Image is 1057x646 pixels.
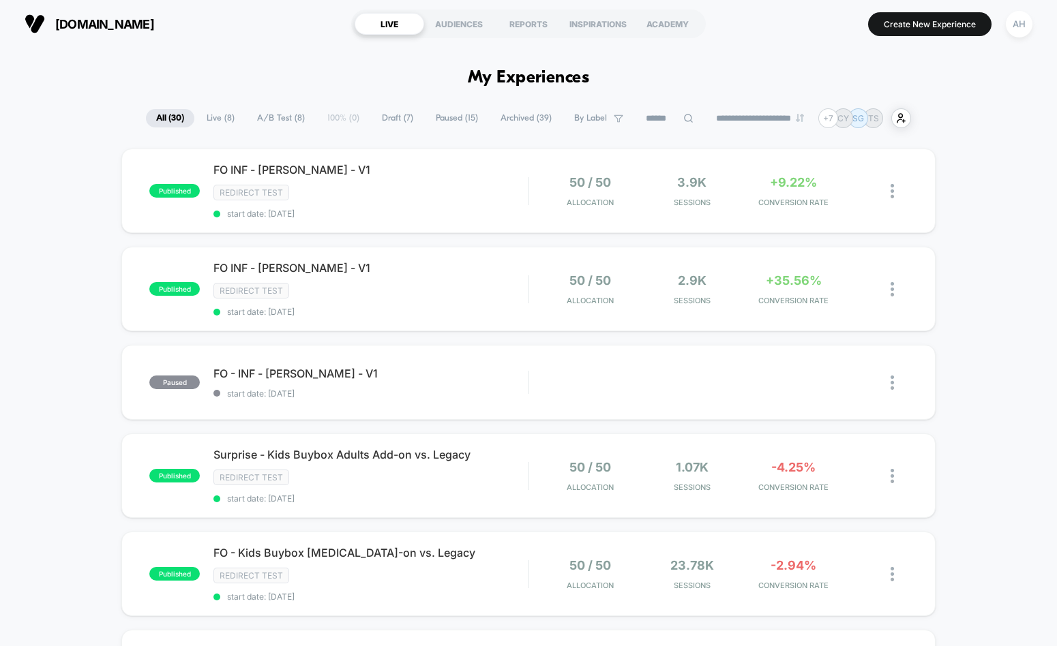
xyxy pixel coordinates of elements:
span: Redirect Test [213,185,289,200]
span: 23.78k [670,558,714,572]
span: Allocation [567,198,614,207]
span: published [149,469,200,482]
span: Allocation [567,482,614,492]
h1: My Experiences [468,68,590,88]
span: Sessions [644,581,739,590]
span: FO - INF - [PERSON_NAME] - V1 [213,367,528,380]
p: CY [837,113,849,123]
span: Redirect Test [213,568,289,583]
span: Sessions [644,198,739,207]
img: close [891,375,894,390]
span: FO INF - [PERSON_NAME] - V1 [213,261,528,275]
span: Paused ( 15 ) [426,109,488,127]
div: ACADEMY [633,13,702,35]
span: Archived ( 39 ) [490,109,562,127]
span: CONVERSION RATE [746,296,841,305]
span: Redirect Test [213,283,289,298]
p: TS [868,113,879,123]
span: published [149,184,200,198]
div: INSPIRATIONS [563,13,633,35]
div: LIVE [355,13,424,35]
div: REPORTS [494,13,563,35]
button: [DOMAIN_NAME] [20,13,158,35]
span: CONVERSION RATE [746,198,841,207]
span: A/B Test ( 8 ) [247,109,315,127]
span: start date: [DATE] [213,307,528,317]
img: close [891,469,894,483]
span: +9.22% [770,175,817,189]
div: + 7 [818,108,838,128]
span: FO - Kids Buybox [MEDICAL_DATA]-on vs. Legacy [213,546,528,559]
span: +35.56% [766,273,822,288]
span: CONVERSION RATE [746,581,841,590]
p: SG [852,113,864,123]
div: AUDIENCES [424,13,494,35]
span: CONVERSION RATE [746,482,841,492]
img: close [891,567,894,581]
span: 3.9k [677,175,706,189]
span: Sessions [644,482,739,492]
span: Allocation [567,296,614,305]
span: 50 / 50 [569,273,611,288]
span: start date: [DATE] [213,388,528,399]
span: FO INF - [PERSON_NAME] - V1 [213,163,528,176]
span: 2.9k [678,273,706,288]
span: -2.94% [771,558,816,572]
span: Live ( 8 ) [196,109,245,127]
span: Sessions [644,296,739,305]
span: 50 / 50 [569,460,611,474]
span: Redirect Test [213,470,289,485]
img: close [891,282,894,296]
span: Draft ( 7 ) [372,109,423,127]
img: close [891,184,894,198]
span: -4.25% [771,460,816,474]
button: AH [1002,10,1037,38]
span: By Label [574,113,607,123]
span: 50 / 50 [569,175,611,189]
span: 1.07k [676,460,709,474]
span: paused [149,375,200,389]
span: start date: [DATE] [213,209,528,219]
span: 50 / 50 [569,558,611,572]
span: start date: [DATE] [213,493,528,504]
span: Allocation [567,581,614,590]
span: [DOMAIN_NAME] [55,17,154,31]
img: Visually logo [25,14,45,34]
button: Create New Experience [868,12,992,36]
span: published [149,567,200,581]
div: AH [1006,11,1032,37]
span: All ( 30 ) [146,109,194,127]
span: published [149,282,200,296]
span: Surprise - Kids Buybox Adults Add-on vs. Legacy [213,448,528,461]
img: end [796,114,804,122]
span: start date: [DATE] [213,591,528,602]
